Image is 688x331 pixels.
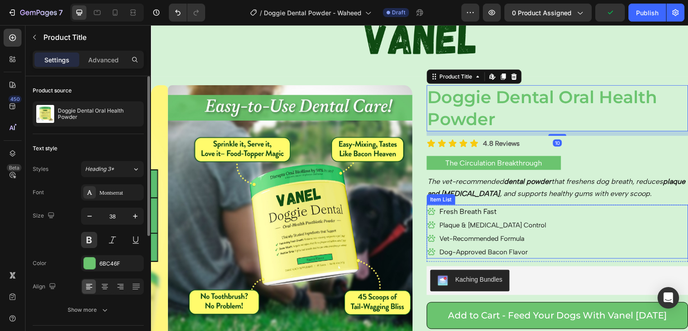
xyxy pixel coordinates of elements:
button: Kaching Bundles [279,245,359,266]
span: / [260,8,262,17]
strong: Reviews [344,114,369,122]
div: Styles [33,165,48,173]
p: Fresh Breath Fast [289,181,396,192]
h2: Doggie Dental Oral Health Powder [276,60,537,106]
div: 6BC46F [99,260,142,268]
span: Vet-Recommended Formula [289,209,374,218]
i: The vet-recommended that freshens dog breath, reduces , and supports healthy gums with every scoop. [277,152,535,173]
button: Publish [628,4,666,22]
span: Heading 3* [85,165,114,173]
p: Settings [44,55,69,65]
strong: dental powder [353,152,401,161]
p: Advanced [88,55,119,65]
img: product feature img [36,105,54,123]
div: Publish [636,8,658,17]
span: Draft [392,9,405,17]
div: Product Title [287,48,323,56]
div: Montserrat [99,189,142,197]
iframe: Design area [151,25,688,331]
p: 7 [59,7,63,18]
div: 450 [9,96,21,103]
div: Color [33,259,47,267]
button: 7 [4,4,67,22]
button: Add to Cart - Feed Your Dogs With Vanel Today [276,277,537,304]
img: KachingBundles.png [287,250,297,261]
button: Heading 3* [81,161,144,177]
span: Doggie Dental Powder - Waheed [264,8,361,17]
div: Show more [68,305,109,314]
div: Product source [33,87,72,95]
p: Doggie Dental Oral Health Powder [58,108,140,120]
span: The Circulation Breakthrough [295,134,391,142]
div: Open Intercom Messenger [658,287,679,309]
div: Kaching Bundles [305,250,352,260]
div: Add to Cart - Feed Your Dogs With Vanel [DATE] [297,283,516,299]
strong: 4.8 [332,114,343,122]
div: Item List [278,170,303,179]
div: Undo/Redo [169,4,205,22]
p: Product Title [43,32,140,43]
div: Align [33,281,58,293]
div: 10 [402,114,411,122]
div: Beta [7,164,21,171]
span: Dog-Approved Bacon Flavor [289,223,377,231]
span: Plaque & [MEDICAL_DATA] Control [289,196,396,204]
div: Size [33,210,56,222]
span: 0 product assigned [512,8,572,17]
div: Text style [33,144,57,152]
button: 0 product assigned [504,4,592,22]
div: Font [33,188,44,196]
button: Show more [33,302,144,318]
